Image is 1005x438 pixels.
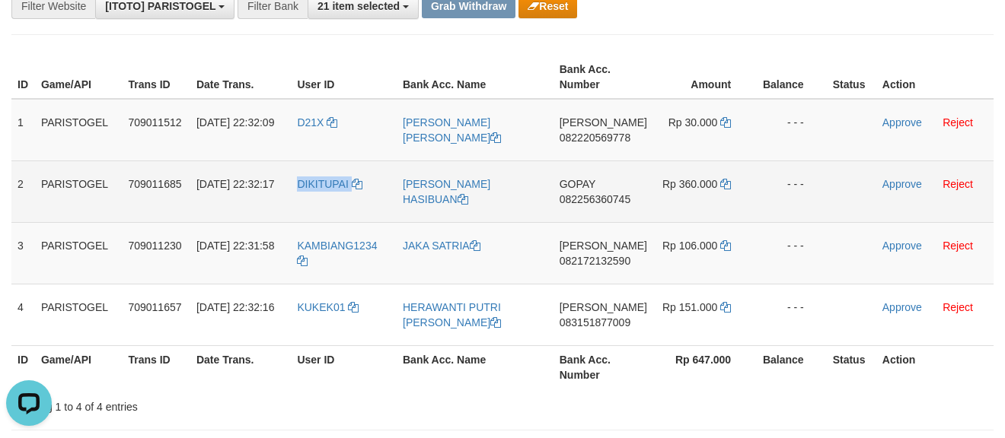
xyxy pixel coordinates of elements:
a: D21X [297,116,337,129]
th: Bank Acc. Name [397,345,554,389]
td: - - - [754,160,826,222]
a: [PERSON_NAME] [PERSON_NAME] [403,116,501,144]
td: - - - [754,222,826,284]
span: [PERSON_NAME] [560,301,647,313]
th: User ID [291,56,397,99]
td: 3 [11,222,35,284]
a: Reject [943,301,973,313]
span: 709011657 [128,301,181,313]
a: Copy 106000 to clipboard [720,240,731,252]
a: [PERSON_NAME] HASIBUAN [403,178,490,205]
th: Action [876,345,994,389]
th: Bank Acc. Number [554,345,653,389]
span: 709011512 [128,116,181,129]
th: Game/API [35,345,123,389]
a: Reject [943,178,973,190]
a: Copy 360000 to clipboard [720,178,731,190]
a: JAKA SATRIA [403,240,480,252]
th: Balance [754,56,826,99]
td: PARISTOGEL [35,222,123,284]
span: D21X [297,116,324,129]
span: [DATE] 22:32:17 [196,178,274,190]
th: User ID [291,345,397,389]
span: [DATE] 22:31:58 [196,240,274,252]
a: Copy 151000 to clipboard [720,301,731,313]
a: Reject [943,240,973,252]
td: PARISTOGEL [35,160,123,222]
a: KUKEK01 [297,301,359,313]
th: Bank Acc. Name [397,56,554,99]
span: 709011685 [128,178,181,190]
span: [PERSON_NAME] [560,116,647,129]
td: 1 [11,99,35,161]
span: Copy 083151877009 to clipboard [560,316,630,328]
div: Showing 1 to 4 of 4 entries [11,393,407,414]
span: Copy 082256360745 to clipboard [560,193,630,205]
a: DIKITUPAI [297,178,362,190]
th: Balance [754,345,826,389]
a: Approve [882,301,922,313]
span: [PERSON_NAME] [560,240,647,252]
span: Copy 082220569778 to clipboard [560,132,630,144]
th: Status [827,56,876,99]
td: 4 [11,284,35,345]
th: ID [11,345,35,389]
a: Copy 30000 to clipboard [720,116,731,129]
td: - - - [754,284,826,345]
span: [DATE] 22:32:09 [196,116,274,129]
span: KUKEK01 [297,301,345,313]
span: GOPAY [560,178,595,190]
th: Bank Acc. Number [554,56,653,99]
th: Rp 647.000 [653,345,754,389]
th: Date Trans. [190,345,291,389]
th: Game/API [35,56,123,99]
span: KAMBIANG1234 [297,240,377,252]
th: Date Trans. [190,56,291,99]
span: Rp 30.000 [668,116,718,129]
span: DIKITUPAI [297,178,348,190]
a: Approve [882,240,922,252]
a: Approve [882,178,922,190]
th: Trans ID [122,345,190,389]
button: Open LiveChat chat widget [6,6,52,52]
th: ID [11,56,35,99]
td: - - - [754,99,826,161]
span: Rp 360.000 [662,178,717,190]
a: HERAWANTI PUTRI [PERSON_NAME] [403,301,501,328]
th: Action [876,56,994,99]
td: PARISTOGEL [35,99,123,161]
span: 709011230 [128,240,181,252]
th: Amount [653,56,754,99]
td: PARISTOGEL [35,284,123,345]
a: Approve [882,116,922,129]
span: Rp 151.000 [662,301,717,313]
td: 2 [11,160,35,222]
a: KAMBIANG1234 [297,240,377,267]
th: Trans ID [122,56,190,99]
span: Rp 106.000 [662,240,717,252]
th: Status [827,345,876,389]
a: Reject [943,116,973,129]
span: Copy 082172132590 to clipboard [560,255,630,267]
span: [DATE] 22:32:16 [196,301,274,313]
